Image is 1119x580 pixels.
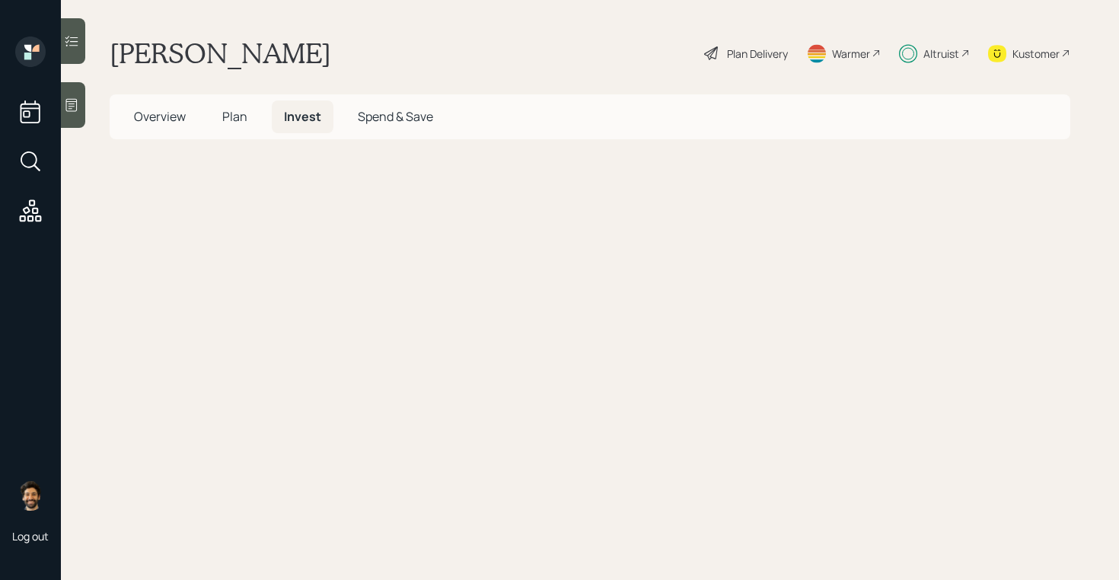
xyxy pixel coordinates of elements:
span: Invest [284,108,321,125]
div: Kustomer [1012,46,1060,62]
span: Plan [222,108,247,125]
div: Log out [12,529,49,543]
span: Spend & Save [358,108,433,125]
div: Altruist [923,46,959,62]
img: eric-schwartz-headshot.png [15,480,46,511]
h1: [PERSON_NAME] [110,37,331,70]
div: Warmer [832,46,870,62]
span: Overview [134,108,186,125]
div: Plan Delivery [727,46,788,62]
